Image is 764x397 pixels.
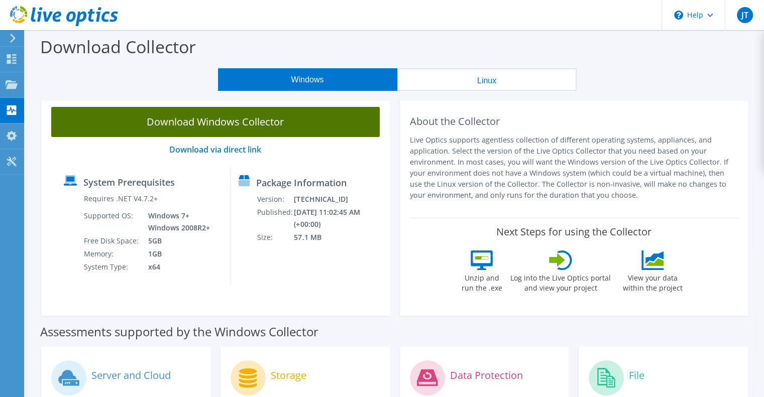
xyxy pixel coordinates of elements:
[410,135,738,201] p: Live Optics supports agentless collection of different operating systems, appliances, and applica...
[83,209,141,234] td: Supported OS:
[169,144,261,155] a: Download via direct link
[674,11,683,20] svg: \n
[629,370,644,380] label: File
[293,231,385,244] td: 57.1 MB
[459,270,505,293] label: Unzip and run the .exe
[40,327,318,337] label: Assessments supported by the Windows Collector
[293,206,385,231] td: [DATE] 11:02:45 AM (+00:00)
[141,260,212,274] td: x64
[450,370,523,380] label: Data Protection
[271,370,306,380] label: Storage
[397,68,577,91] button: Linux
[496,226,651,238] label: Next Steps for using the Collector
[84,194,158,204] label: Requires .NET V4.7.2+
[141,247,212,260] td: 1GB
[141,209,212,234] td: Windows 7+ Windows 2008R2+
[293,193,385,206] td: [TECHNICAL_ID]
[257,193,293,206] td: Version:
[83,260,141,274] td: System Type:
[51,107,380,137] a: Download Windows Collector
[257,206,293,231] td: Published:
[256,178,346,188] label: Package Information
[83,247,141,260] td: Memory:
[83,177,175,187] label: System Prerequisites
[257,231,293,244] td: Size:
[40,35,196,58] label: Download Collector
[91,370,171,380] label: Server and Cloud
[218,68,397,91] button: Windows
[510,270,611,293] label: Log into the Live Optics portal and view your project
[410,115,738,127] h2: About the Collector
[616,270,689,293] label: View your data within the project
[737,7,753,23] span: JT
[141,234,212,247] td: 5GB
[83,234,141,247] td: Free Disk Space:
